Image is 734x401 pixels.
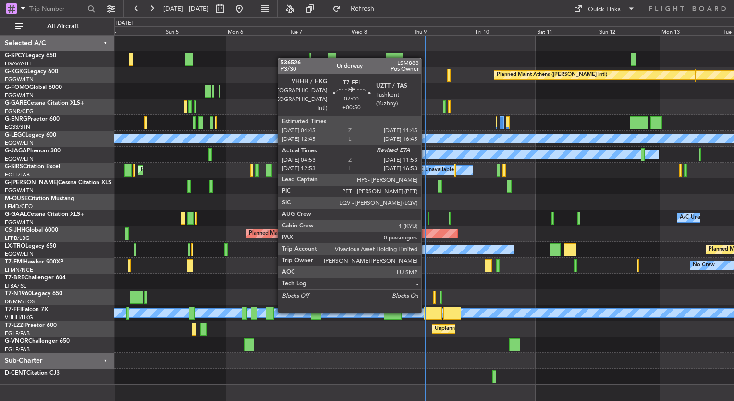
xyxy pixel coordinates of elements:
[5,219,34,226] a: EGGW/LTN
[5,251,34,258] a: EGGW/LTN
[5,212,27,217] span: G-GAAL
[5,69,58,75] a: G-KGKGLegacy 600
[25,23,101,30] span: All Aircraft
[5,164,23,170] span: G-SIRS
[5,330,30,337] a: EGLF/FAB
[350,26,412,35] div: Wed 8
[102,26,164,35] div: Sat 4
[5,291,32,297] span: T7-N1960
[5,370,60,376] a: D-CENTCitation CJ3
[5,338,70,344] a: G-VNORChallenger 650
[412,26,474,35] div: Thu 9
[5,155,34,163] a: EGGW/LTN
[5,227,25,233] span: CS-JHH
[5,171,30,178] a: EGLF/FAB
[5,235,30,242] a: LFPB/LBG
[5,346,30,353] a: EGLF/FAB
[5,69,27,75] span: G-KGKG
[680,211,720,225] div: A/C Unavailable
[5,132,56,138] a: G-LEGCLegacy 600
[414,163,454,177] div: A/C Unavailable
[5,243,56,249] a: LX-TROLegacy 650
[5,370,26,376] span: D-CENT
[693,258,715,273] div: No Crew
[5,282,26,289] a: LTBA/ISL
[569,1,640,16] button: Quick Links
[116,19,133,27] div: [DATE]
[5,180,58,186] span: G-[PERSON_NAME]
[5,196,28,201] span: M-OUSE
[5,124,30,131] a: EGSS/STN
[399,147,421,162] div: No Crew
[5,108,34,115] a: EGNR/CEG
[598,26,660,35] div: Sun 12
[5,60,31,67] a: LGAV/ATH
[226,26,288,35] div: Mon 6
[5,259,63,265] a: T7-EMIHawker 900XP
[5,203,33,210] a: LFMD/CEQ
[5,243,25,249] span: LX-TRO
[328,1,386,16] button: Refresh
[660,26,722,35] div: Mon 13
[5,100,27,106] span: G-GARE
[5,100,84,106] a: G-GARECessna Citation XLS+
[5,275,24,281] span: T7-BRE
[334,242,374,257] div: A/C Unavailable
[5,307,48,313] a: T7-FFIFalcon 7X
[5,212,84,217] a: G-GAALCessna Citation XLS+
[141,163,292,177] div: Planned Maint [GEOGRAPHIC_DATA] ([GEOGRAPHIC_DATA])
[5,298,35,305] a: DNMM/LOS
[370,179,522,193] div: Planned Maint [GEOGRAPHIC_DATA] ([GEOGRAPHIC_DATA])
[5,187,34,194] a: EGGW/LTN
[163,4,208,13] span: [DATE] - [DATE]
[5,53,25,59] span: G-SPCY
[5,116,27,122] span: G-ENRG
[288,26,350,35] div: Tue 7
[5,116,60,122] a: G-ENRGPraetor 600
[588,5,621,14] div: Quick Links
[249,226,400,241] div: Planned Maint [GEOGRAPHIC_DATA] ([GEOGRAPHIC_DATA])
[474,26,536,35] div: Fri 10
[497,68,607,82] div: Planned Maint Athens ([PERSON_NAME] Intl)
[5,148,27,154] span: G-JAGA
[373,147,524,162] div: Planned Maint [GEOGRAPHIC_DATA] ([GEOGRAPHIC_DATA])
[536,26,598,35] div: Sat 11
[5,132,25,138] span: G-LEGC
[435,322,593,336] div: Unplanned Maint [GEOGRAPHIC_DATA] ([GEOGRAPHIC_DATA])
[164,26,226,35] div: Sun 5
[5,139,34,147] a: EGGW/LTN
[5,53,56,59] a: G-SPCYLegacy 650
[5,85,29,90] span: G-FOMO
[5,259,24,265] span: T7-EMI
[5,323,24,328] span: T7-LZZI
[5,314,33,321] a: VHHH/HKG
[5,180,111,186] a: G-[PERSON_NAME]Cessna Citation XLS
[343,5,383,12] span: Refresh
[11,19,104,34] button: All Aircraft
[5,196,74,201] a: M-OUSECitation Mustang
[5,148,61,154] a: G-JAGAPhenom 300
[5,323,57,328] a: T7-LZZIPraetor 600
[5,307,22,313] span: T7-FFI
[5,291,62,297] a: T7-N1960Legacy 650
[5,338,28,344] span: G-VNOR
[383,68,504,82] div: Unplanned Maint [GEOGRAPHIC_DATA] (Ataturk)
[5,266,33,274] a: LFMN/NCE
[29,1,85,16] input: Trip Number
[5,227,58,233] a: CS-JHHGlobal 6000
[5,164,60,170] a: G-SIRSCitation Excel
[5,92,34,99] a: EGGW/LTN
[5,85,62,90] a: G-FOMOGlobal 6000
[5,76,34,83] a: EGGW/LTN
[5,275,66,281] a: T7-BREChallenger 604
